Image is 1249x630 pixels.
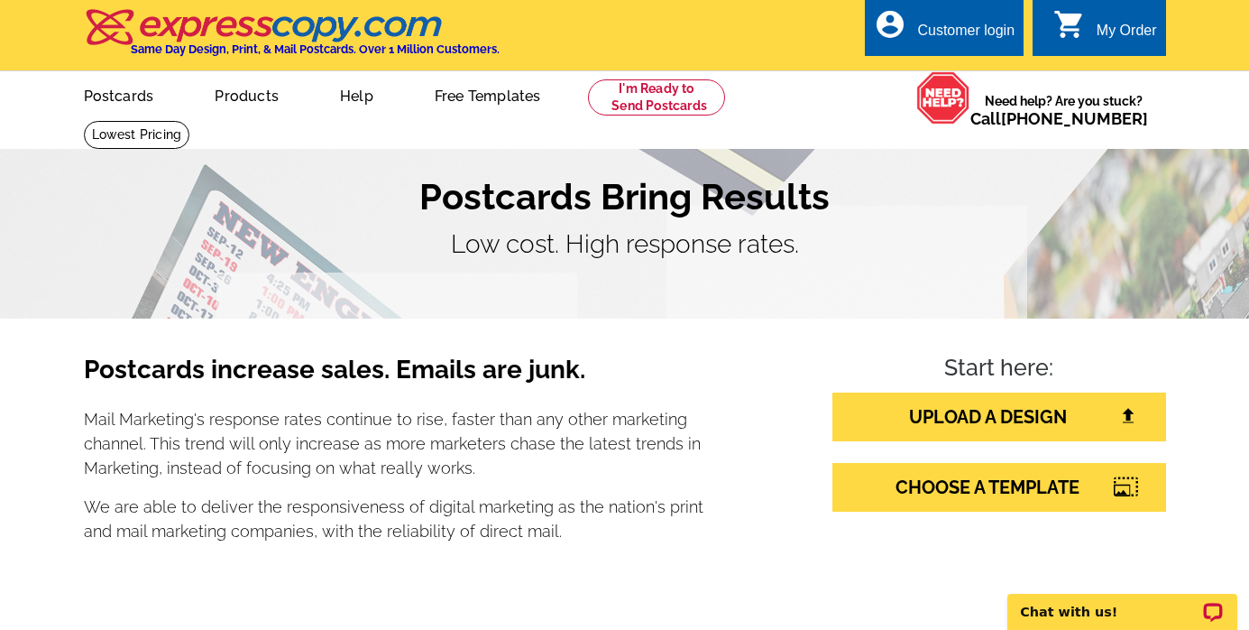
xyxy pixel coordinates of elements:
[996,573,1249,630] iframe: LiveChat chat widget
[84,175,1166,218] h1: Postcards Bring Results
[1053,8,1086,41] i: shopping_cart
[131,42,500,56] h4: Same Day Design, Print, & Mail Postcards. Over 1 Million Customers.
[916,71,970,125] img: help
[84,226,1166,264] p: Low cost. High response rates.
[84,22,500,56] a: Same Day Design, Print, & Mail Postcards. Over 1 Million Customers.
[832,463,1166,512] a: CHOOSE A TEMPLATE
[874,20,1015,42] a: account_circle Customer login
[406,73,570,116] a: Free Templates
[832,393,1166,441] a: UPLOAD A DESIGN
[311,73,402,116] a: Help
[874,8,906,41] i: account_circle
[84,355,704,400] h3: Postcards increase sales. Emails are junk.
[970,109,1148,128] span: Call
[1053,20,1157,42] a: shopping_cart My Order
[970,92,1157,128] span: Need help? Are you stuck?
[55,73,183,116] a: Postcards
[917,23,1015,48] div: Customer login
[1097,23,1157,48] div: My Order
[1001,109,1148,128] a: [PHONE_NUMBER]
[186,73,308,116] a: Products
[832,355,1166,385] h4: Start here:
[84,407,704,480] p: Mail Marketing's response rates continue to rise, faster than any other marketing channel. This t...
[84,495,704,543] p: We are able to deliver the responsiveness of digital marketing as the nation's print and mail mar...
